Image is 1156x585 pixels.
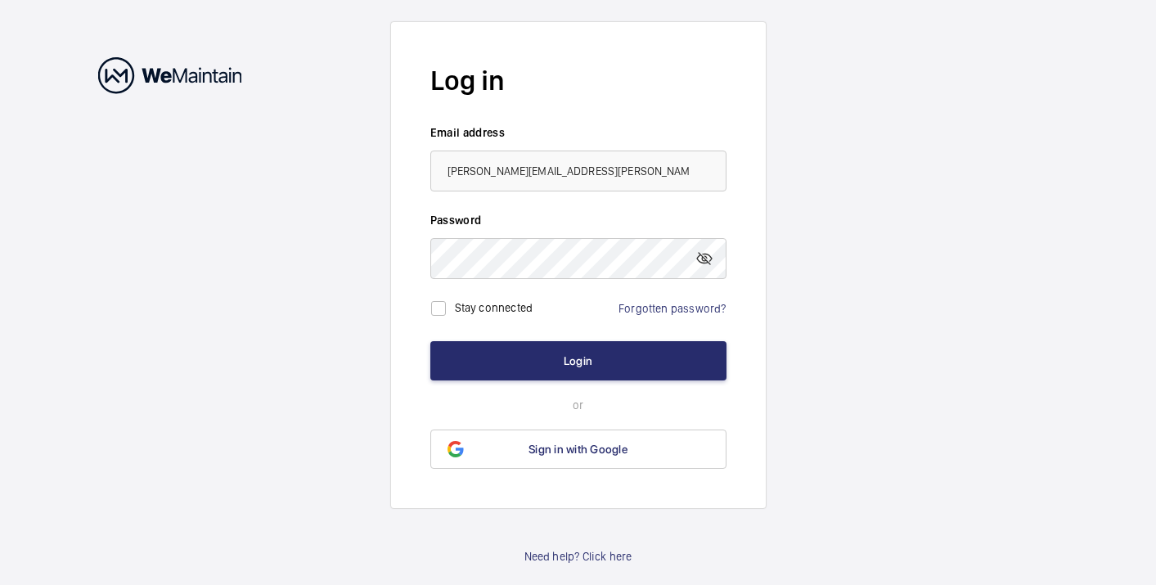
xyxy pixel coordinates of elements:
h2: Log in [430,61,726,100]
label: Password [430,212,726,228]
p: or [430,397,726,413]
label: Email address [430,124,726,141]
a: Need help? Click here [524,548,632,565]
a: Forgotten password? [618,302,726,315]
label: Stay connected [455,300,533,313]
input: Your email address [430,151,726,191]
button: Login [430,341,726,380]
span: Sign in with Google [529,443,627,456]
